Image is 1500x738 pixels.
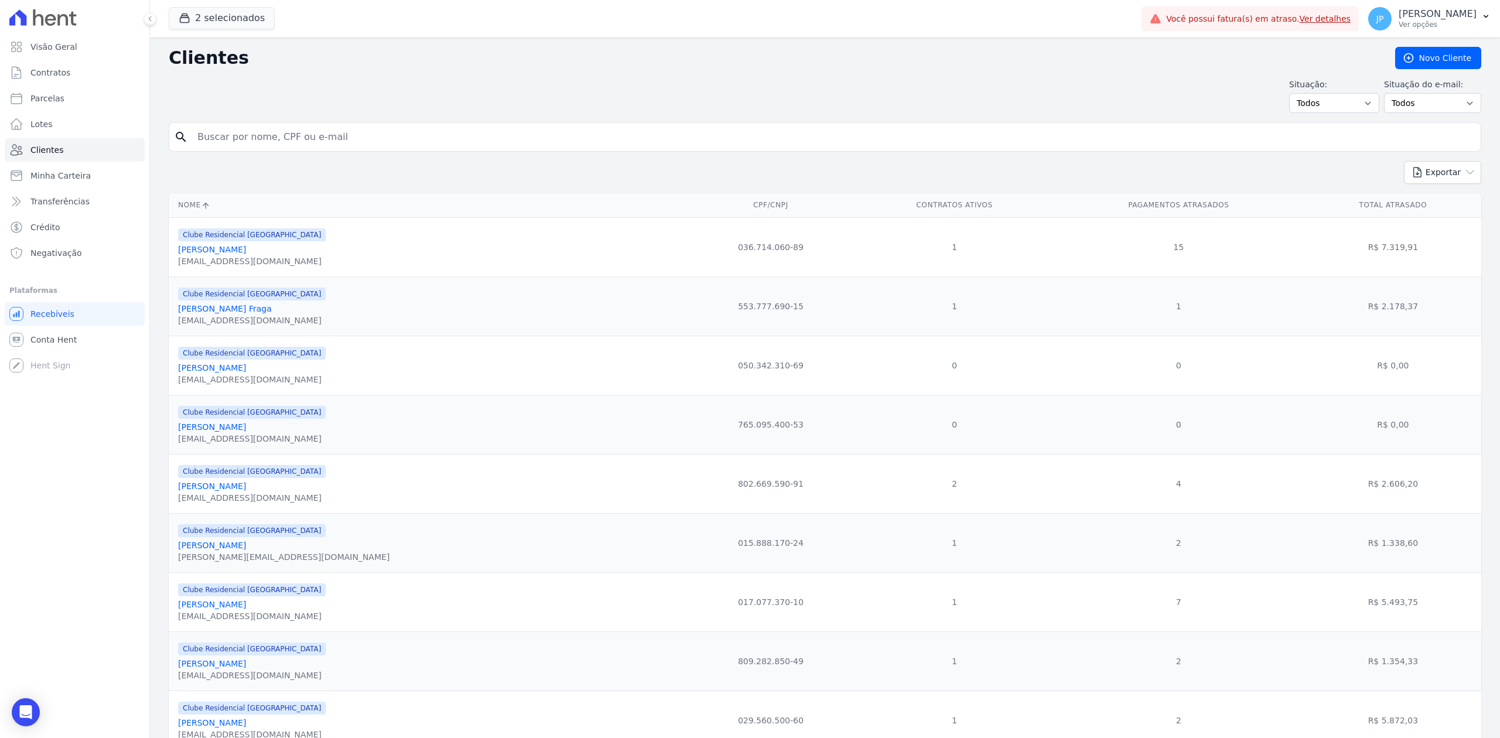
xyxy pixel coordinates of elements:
[30,221,60,233] span: Crédito
[1305,336,1481,395] td: R$ 0,00
[1305,513,1481,572] td: R$ 1.338,60
[5,164,145,187] a: Minha Carteira
[178,255,326,267] div: [EMAIL_ADDRESS][DOMAIN_NAME]
[685,454,857,513] td: 802.669.590-91
[30,196,90,207] span: Transferências
[5,241,145,265] a: Negativação
[9,283,140,298] div: Plataformas
[1399,8,1477,20] p: [PERSON_NAME]
[857,454,1053,513] td: 2
[174,130,188,144] i: search
[178,406,326,419] span: Clube Residencial [GEOGRAPHIC_DATA]
[857,276,1053,336] td: 1
[5,112,145,136] a: Lotes
[178,541,246,550] a: [PERSON_NAME]
[178,245,246,254] a: [PERSON_NAME]
[5,302,145,326] a: Recebíveis
[1052,572,1304,631] td: 7
[178,422,246,432] a: [PERSON_NAME]
[5,138,145,162] a: Clientes
[190,125,1476,149] input: Buscar por nome, CPF ou e-mail
[169,47,1376,69] h2: Clientes
[178,228,326,241] span: Clube Residencial [GEOGRAPHIC_DATA]
[1166,13,1351,25] span: Você possui fatura(s) em atraso.
[178,702,326,715] span: Clube Residencial [GEOGRAPHIC_DATA]
[30,170,91,182] span: Minha Carteira
[1052,631,1304,691] td: 2
[685,276,857,336] td: 553.777.690-15
[1052,217,1304,276] td: 15
[178,718,246,727] a: [PERSON_NAME]
[178,610,326,622] div: [EMAIL_ADDRESS][DOMAIN_NAME]
[1305,217,1481,276] td: R$ 7.319,91
[30,93,64,104] span: Parcelas
[5,61,145,84] a: Contratos
[685,572,857,631] td: 017.077.370-10
[178,669,326,681] div: [EMAIL_ADDRESS][DOMAIN_NAME]
[685,217,857,276] td: 036.714.060-89
[5,328,145,351] a: Conta Hent
[1305,631,1481,691] td: R$ 1.354,33
[5,190,145,213] a: Transferências
[178,433,326,445] div: [EMAIL_ADDRESS][DOMAIN_NAME]
[178,659,246,668] a: [PERSON_NAME]
[1052,193,1304,217] th: Pagamentos Atrasados
[178,551,390,563] div: [PERSON_NAME][EMAIL_ADDRESS][DOMAIN_NAME]
[169,7,275,29] button: 2 selecionados
[857,336,1053,395] td: 0
[1359,2,1500,35] button: JP [PERSON_NAME] Ver opções
[178,583,326,596] span: Clube Residencial [GEOGRAPHIC_DATA]
[178,288,326,300] span: Clube Residencial [GEOGRAPHIC_DATA]
[1305,395,1481,454] td: R$ 0,00
[1052,513,1304,572] td: 2
[178,600,246,609] a: [PERSON_NAME]
[5,216,145,239] a: Crédito
[178,363,246,373] a: [PERSON_NAME]
[178,315,326,326] div: [EMAIL_ADDRESS][DOMAIN_NAME]
[685,395,857,454] td: 765.095.400-53
[169,193,685,217] th: Nome
[178,347,326,360] span: Clube Residencial [GEOGRAPHIC_DATA]
[30,334,77,346] span: Conta Hent
[30,144,63,156] span: Clientes
[1052,276,1304,336] td: 1
[1305,572,1481,631] td: R$ 5.493,75
[1305,454,1481,513] td: R$ 2.606,20
[178,465,326,478] span: Clube Residencial [GEOGRAPHIC_DATA]
[1399,20,1477,29] p: Ver opções
[30,118,53,130] span: Lotes
[857,395,1053,454] td: 0
[685,513,857,572] td: 015.888.170-24
[30,67,70,78] span: Contratos
[1404,161,1481,184] button: Exportar
[685,193,857,217] th: CPF/CNPJ
[178,492,326,504] div: [EMAIL_ADDRESS][DOMAIN_NAME]
[1395,47,1481,69] a: Novo Cliente
[30,308,74,320] span: Recebíveis
[12,698,40,726] div: Open Intercom Messenger
[685,336,857,395] td: 050.342.310-69
[857,572,1053,631] td: 1
[178,524,326,537] span: Clube Residencial [GEOGRAPHIC_DATA]
[5,35,145,59] a: Visão Geral
[1289,78,1379,91] label: Situação:
[857,631,1053,691] td: 1
[178,481,246,491] a: [PERSON_NAME]
[1052,336,1304,395] td: 0
[178,374,326,385] div: [EMAIL_ADDRESS][DOMAIN_NAME]
[1305,193,1481,217] th: Total Atrasado
[1052,395,1304,454] td: 0
[5,87,145,110] a: Parcelas
[857,217,1053,276] td: 1
[857,513,1053,572] td: 1
[1384,78,1481,91] label: Situação do e-mail:
[1300,14,1351,23] a: Ver detalhes
[1052,454,1304,513] td: 4
[1305,276,1481,336] td: R$ 2.178,37
[30,247,82,259] span: Negativação
[178,304,272,313] a: [PERSON_NAME] Fraga
[1376,15,1384,23] span: JP
[178,643,326,655] span: Clube Residencial [GEOGRAPHIC_DATA]
[857,193,1053,217] th: Contratos Ativos
[30,41,77,53] span: Visão Geral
